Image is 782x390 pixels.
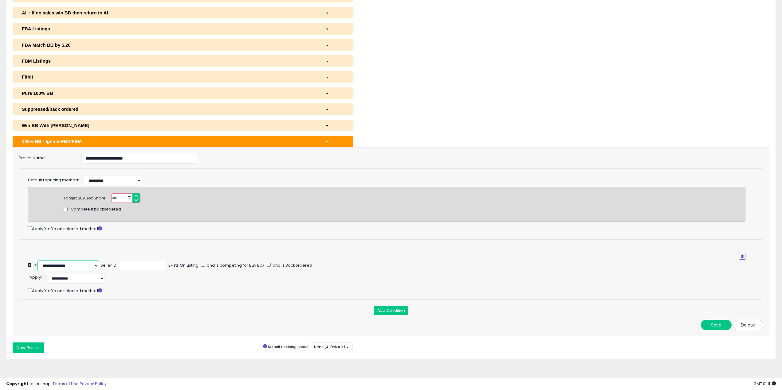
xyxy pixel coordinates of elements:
span: Compete if backordered [71,207,121,212]
button: Save [701,320,732,330]
span: 2025-08-14 01:11 GMT [753,381,776,387]
button: Suppressed/back ordered [13,103,353,115]
div: AI + If no sales win BB then return to AI [17,10,321,16]
a: Terms of Use [53,381,79,387]
button: New Preset [13,342,44,353]
div: Win BB With [PERSON_NAME] [17,122,321,129]
button: FBA Match BB by $.20 [13,39,353,51]
a: Privacy Policy [80,381,107,387]
small: Default repricing preset: [268,344,309,349]
span: Apply [29,274,41,280]
div: 100% BB - Ignore FBA/FBM [17,138,321,145]
button: None (AI Default) [310,342,353,351]
label: Default repricing method: [28,177,79,183]
div: FBA Match BB by $.20 [17,42,321,48]
div: FBM Listings [17,58,321,64]
strong: Copyright [6,381,29,387]
div: : [29,272,42,280]
button: Add Condition [374,306,408,315]
button: FBA Listings [13,23,353,34]
div: Target Buy Box Share: [64,193,107,201]
div: seller snap | | [6,381,107,387]
button: AI + If no sales win BB then return to AI [13,7,353,18]
button: Pure 100% BB [13,87,353,99]
button: Fitbit [13,71,353,83]
div: Pure 100% BB [17,90,321,96]
span: and is competing for Buy Box [206,262,264,268]
span: % [124,194,134,203]
div: Apply Yo-Yo on selected method [28,287,760,294]
button: Delete [733,320,763,330]
div: Fitbit [17,74,321,80]
i: Remove Condition [741,254,744,258]
div: Suppressed/back ordered [17,106,321,112]
div: FBA Listings [17,25,321,32]
button: 100% BB - Ignore FBA/FBM [13,136,353,147]
span: None (AI Default) [314,344,345,349]
button: Win BB With [PERSON_NAME] [13,120,353,131]
span: and is Backordered [272,262,312,268]
button: FBM Listings [13,55,353,67]
div: Seller ID [100,263,116,268]
label: Preset Name [14,153,77,161]
div: Exists On Listing [168,263,198,268]
div: Apply Yo-Yo on selected method [28,225,745,232]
